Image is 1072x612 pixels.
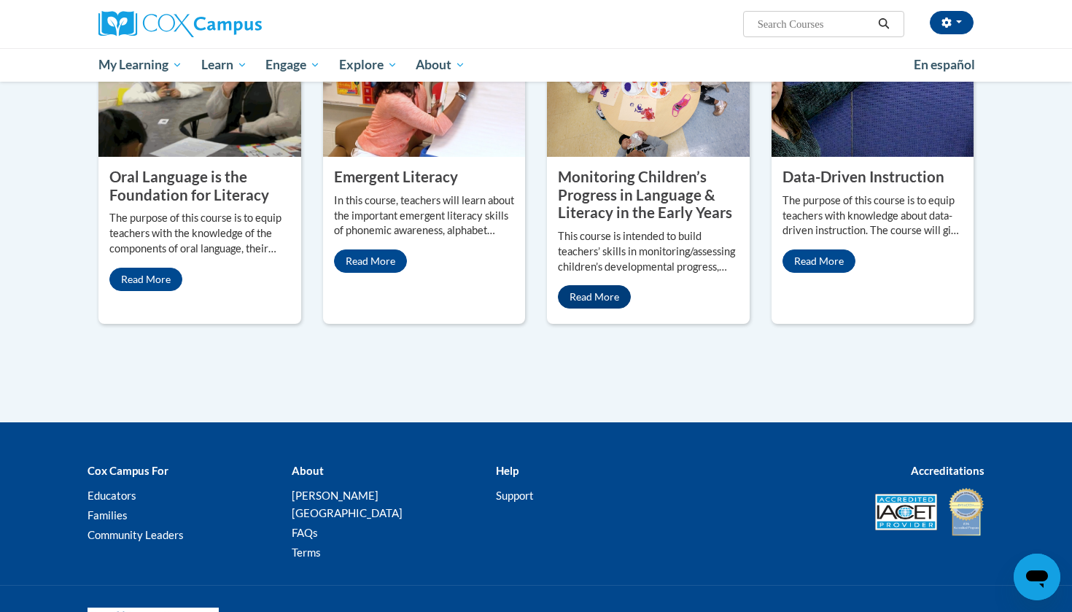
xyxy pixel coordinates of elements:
[77,48,995,82] div: Main menu
[292,546,321,559] a: Terms
[772,11,974,157] img: Data-Driven Instruction
[292,464,324,477] b: About
[930,11,974,34] button: Account Settings
[914,57,975,72] span: En español
[334,193,515,239] p: In this course, teachers will learn about the important emergent literacy skills of phonemic awar...
[98,11,301,157] img: Oral Language is the Foundation for Literacy
[292,489,403,519] a: [PERSON_NAME][GEOGRAPHIC_DATA]
[89,48,192,82] a: My Learning
[904,50,984,80] a: En español
[873,15,895,33] button: Search
[558,229,739,275] p: This course is intended to build teachers’ skills in monitoring/assessing children’s developmenta...
[875,494,937,530] img: Accredited IACET® Provider
[98,11,376,37] a: Cox Campus
[911,464,984,477] b: Accreditations
[88,528,184,541] a: Community Leaders
[88,489,136,502] a: Educators
[323,11,526,157] img: Emergent Literacy
[201,56,247,74] span: Learn
[330,48,407,82] a: Explore
[292,526,318,539] a: FAQs
[88,508,128,522] a: Families
[334,168,458,185] property: Emergent Literacy
[265,56,320,74] span: Engage
[948,487,984,538] img: IDA® Accredited
[782,249,855,273] a: Read More
[1014,554,1060,600] iframe: Button to launch messaging window
[416,56,465,74] span: About
[558,285,631,309] a: Read More
[782,168,944,185] property: Data-Driven Instruction
[192,48,257,82] a: Learn
[558,168,732,221] property: Monitoring Children’s Progress in Language & Literacy in the Early Years
[782,193,963,239] p: The purpose of this course is to equip teachers with knowledge about data-driven instruction. The...
[756,15,873,33] input: Search Courses
[496,464,518,477] b: Help
[407,48,475,82] a: About
[109,168,269,204] property: Oral Language is the Foundation for Literacy
[98,11,262,37] img: Cox Campus
[339,56,397,74] span: Explore
[496,489,534,502] a: Support
[256,48,330,82] a: Engage
[88,464,168,477] b: Cox Campus For
[109,268,182,291] a: Read More
[98,56,182,74] span: My Learning
[109,211,290,257] p: The purpose of this course is to equip teachers with the knowledge of the components of oral lang...
[547,11,750,157] img: Monitoring Children’s Progress in Language & Literacy in the Early Years
[334,249,407,273] a: Read More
